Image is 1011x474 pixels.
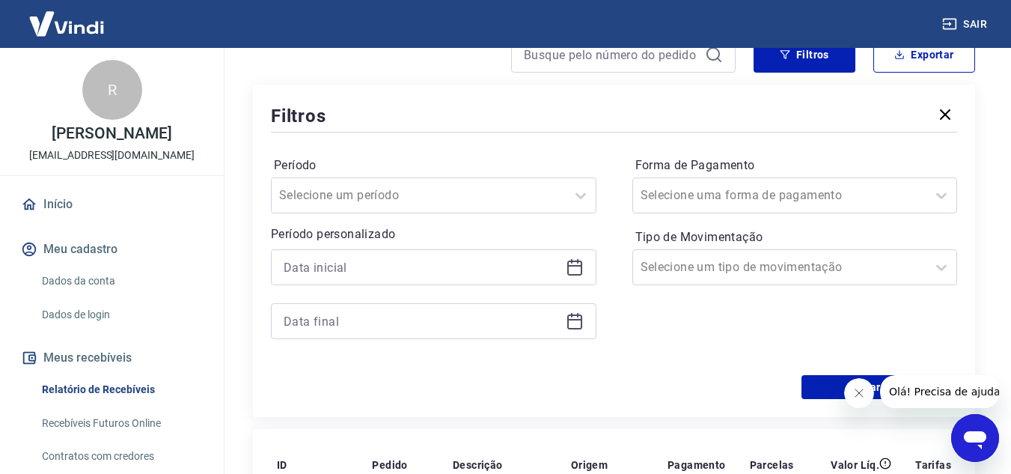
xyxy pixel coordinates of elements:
p: Origem [571,458,608,473]
input: Data final [284,310,560,332]
p: Pagamento [668,458,726,473]
p: [EMAIL_ADDRESS][DOMAIN_NAME] [29,148,195,163]
button: Sair [939,10,993,38]
label: Tipo de Movimentação [635,228,955,246]
img: Vindi [18,1,115,46]
a: Recebíveis Futuros Online [36,408,206,439]
iframe: Fechar mensagem [844,378,874,408]
p: Parcelas [750,458,794,473]
iframe: Mensagem da empresa [880,375,999,408]
a: Relatório de Recebíveis [36,374,206,405]
a: Dados de login [36,300,206,330]
label: Período [274,157,593,174]
p: [PERSON_NAME] [52,126,171,142]
button: Meus recebíveis [18,341,206,374]
a: Início [18,188,206,221]
p: ID [277,458,287,473]
h5: Filtros [271,104,326,128]
label: Forma de Pagamento [635,157,955,174]
button: Meu cadastro [18,233,206,266]
input: Data inicial [284,256,560,279]
button: Aplicar filtros [801,375,957,399]
div: R [82,60,142,120]
p: Valor Líq. [831,458,879,473]
span: Olá! Precisa de ajuda? [9,10,126,22]
button: Exportar [873,37,975,73]
input: Busque pelo número do pedido [524,43,699,66]
button: Filtros [754,37,855,73]
iframe: Botão para abrir a janela de mensagens [951,414,999,462]
p: Pedido [372,458,407,473]
p: Tarifas [915,458,951,473]
a: Dados da conta [36,266,206,297]
a: Contratos com credores [36,441,206,472]
p: Período personalizado [271,225,596,243]
p: Descrição [453,458,503,473]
